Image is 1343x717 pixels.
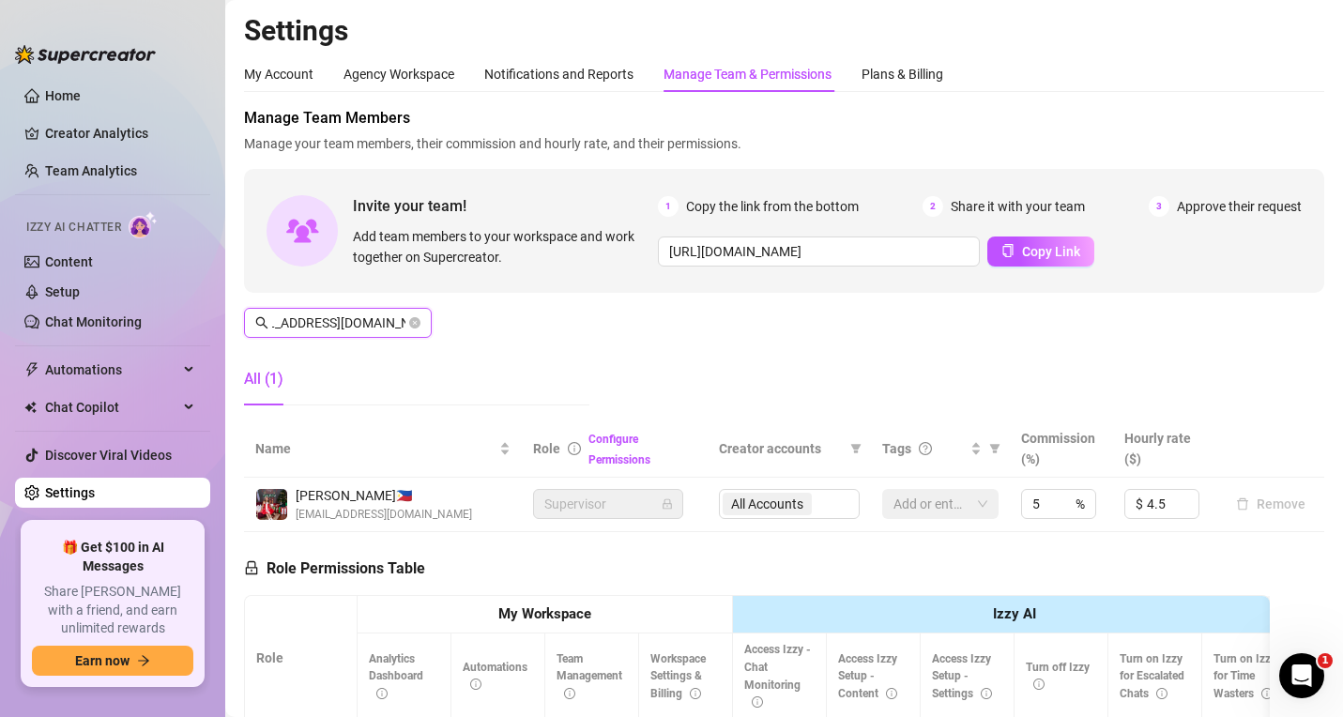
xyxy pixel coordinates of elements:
[1113,420,1217,478] th: Hourly rate ($)
[658,196,679,217] span: 1
[993,605,1036,622] strong: Izzy AI
[923,196,943,217] span: 2
[1279,653,1324,698] iframe: Intercom live chat
[137,654,150,667] span: arrow-right
[32,583,193,638] span: Share [PERSON_NAME] with a friend, and earn unlimited rewards
[45,284,80,299] a: Setup
[951,196,1085,217] span: Share it with your team
[244,13,1324,49] h2: Settings
[987,236,1094,267] button: Copy Link
[45,314,142,329] a: Chat Monitoring
[24,362,39,377] span: thunderbolt
[244,64,313,84] div: My Account
[484,64,633,84] div: Notifications and Reports
[272,313,405,333] input: Search members
[26,219,121,236] span: Izzy AI Chatter
[650,652,706,701] span: Workspace Settings & Billing
[244,560,259,575] span: lock
[1001,244,1015,257] span: copy
[1156,688,1167,699] span: info-circle
[1149,196,1169,217] span: 3
[45,392,178,422] span: Chat Copilot
[886,688,897,699] span: info-circle
[588,433,650,466] a: Configure Permissions
[45,485,95,500] a: Settings
[244,368,283,390] div: All (1)
[32,646,193,676] button: Earn nowarrow-right
[244,107,1324,130] span: Manage Team Members
[1010,420,1114,478] th: Commission (%)
[744,643,811,709] span: Access Izzy - Chat Monitoring
[919,442,932,455] span: question-circle
[686,196,859,217] span: Copy the link from the bottom
[409,317,420,328] button: close-circle
[981,688,992,699] span: info-circle
[564,688,575,699] span: info-circle
[664,64,832,84] div: Manage Team & Permissions
[985,435,1004,463] span: filter
[557,652,622,701] span: Team Management
[850,443,862,454] span: filter
[1261,688,1273,699] span: info-circle
[1229,493,1313,515] button: Remove
[75,653,130,668] span: Earn now
[989,443,1000,454] span: filter
[32,539,193,575] span: 🎁 Get $100 in AI Messages
[932,652,992,701] span: Access Izzy Setup - Settings
[255,316,268,329] span: search
[45,254,93,269] a: Content
[353,194,658,218] span: Invite your team!
[353,226,650,267] span: Add team members to your workspace and work together on Supercreator.
[45,163,137,178] a: Team Analytics
[1213,652,1276,701] span: Turn on Izzy for Time Wasters
[752,696,763,708] span: info-circle
[296,485,472,506] span: [PERSON_NAME] 🇵🇭
[129,211,158,238] img: AI Chatter
[533,441,560,456] span: Role
[256,489,287,520] img: Clarice Solis
[244,557,425,580] h5: Role Permissions Table
[1026,661,1090,692] span: Turn off Izzy
[45,448,172,463] a: Discover Viral Videos
[296,506,472,524] span: [EMAIL_ADDRESS][DOMAIN_NAME]
[15,45,156,64] img: logo-BBDzfeDw.svg
[369,652,423,701] span: Analytics Dashboard
[244,420,522,478] th: Name
[838,652,897,701] span: Access Izzy Setup - Content
[24,401,37,414] img: Chat Copilot
[244,133,1324,154] span: Manage your team members, their commission and hourly rate, and their permissions.
[1318,653,1333,668] span: 1
[882,438,911,459] span: Tags
[376,688,388,699] span: info-circle
[1177,196,1302,217] span: Approve their request
[45,355,178,385] span: Automations
[1033,679,1045,690] span: info-circle
[690,688,701,699] span: info-circle
[1022,244,1080,259] span: Copy Link
[255,438,496,459] span: Name
[862,64,943,84] div: Plans & Billing
[498,605,591,622] strong: My Workspace
[568,442,581,455] span: info-circle
[45,118,195,148] a: Creator Analytics
[343,64,454,84] div: Agency Workspace
[1120,652,1184,701] span: Turn on Izzy for Escalated Chats
[662,498,673,510] span: lock
[719,438,843,459] span: Creator accounts
[544,490,672,518] span: Supervisor
[847,435,865,463] span: filter
[45,88,81,103] a: Home
[470,679,481,690] span: info-circle
[463,661,527,692] span: Automations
